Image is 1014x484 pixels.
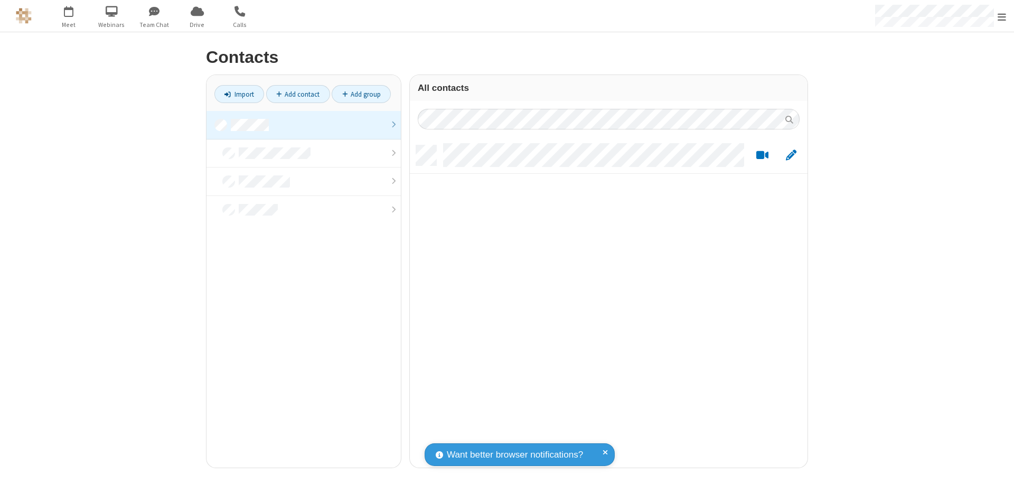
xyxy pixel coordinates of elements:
span: Meet [49,20,89,30]
span: Drive [177,20,217,30]
iframe: Chat [988,457,1006,477]
div: grid [410,137,808,468]
h3: All contacts [418,83,800,93]
button: Start a video meeting [752,149,773,162]
a: Add group [332,85,391,103]
a: Add contact [266,85,330,103]
span: Want better browser notifications? [447,448,583,462]
span: Calls [220,20,260,30]
button: Edit [781,149,801,162]
a: Import [214,85,264,103]
span: Team Chat [135,20,174,30]
img: QA Selenium DO NOT DELETE OR CHANGE [16,8,32,24]
span: Webinars [92,20,132,30]
h2: Contacts [206,48,808,67]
